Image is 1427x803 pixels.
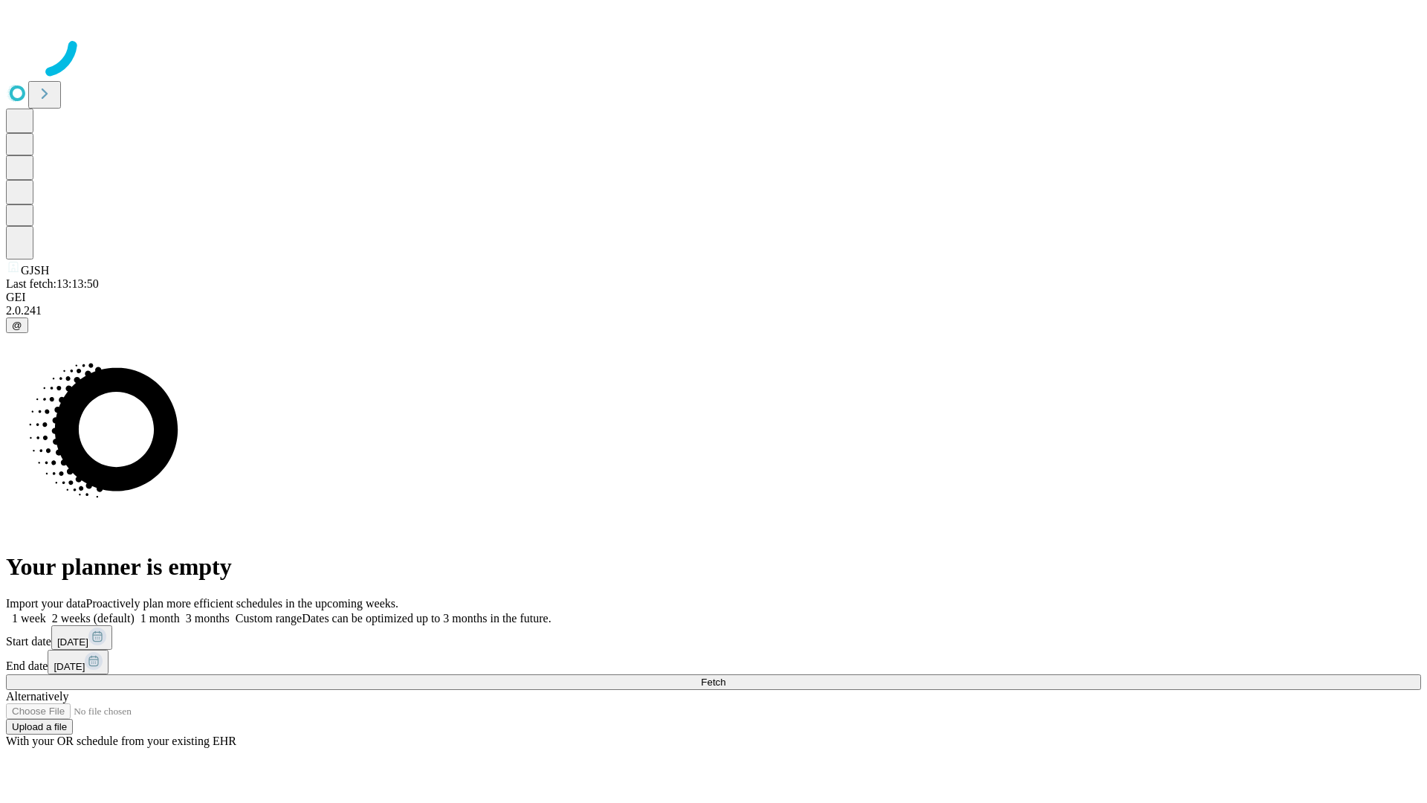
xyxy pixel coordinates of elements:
[6,277,99,290] span: Last fetch: 13:13:50
[12,612,46,625] span: 1 week
[6,317,28,333] button: @
[6,291,1421,304] div: GEI
[6,625,1421,650] div: Start date
[6,674,1421,690] button: Fetch
[57,636,88,648] span: [DATE]
[6,719,73,735] button: Upload a file
[6,650,1421,674] div: End date
[48,650,109,674] button: [DATE]
[140,612,180,625] span: 1 month
[54,661,85,672] span: [DATE]
[701,677,725,688] span: Fetch
[86,597,398,610] span: Proactively plan more efficient schedules in the upcoming weeks.
[51,625,112,650] button: [DATE]
[52,612,135,625] span: 2 weeks (default)
[6,597,86,610] span: Import your data
[236,612,302,625] span: Custom range
[12,320,22,331] span: @
[21,264,49,277] span: GJSH
[6,304,1421,317] div: 2.0.241
[6,553,1421,581] h1: Your planner is empty
[6,690,68,703] span: Alternatively
[186,612,230,625] span: 3 months
[302,612,551,625] span: Dates can be optimized up to 3 months in the future.
[6,735,236,747] span: With your OR schedule from your existing EHR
